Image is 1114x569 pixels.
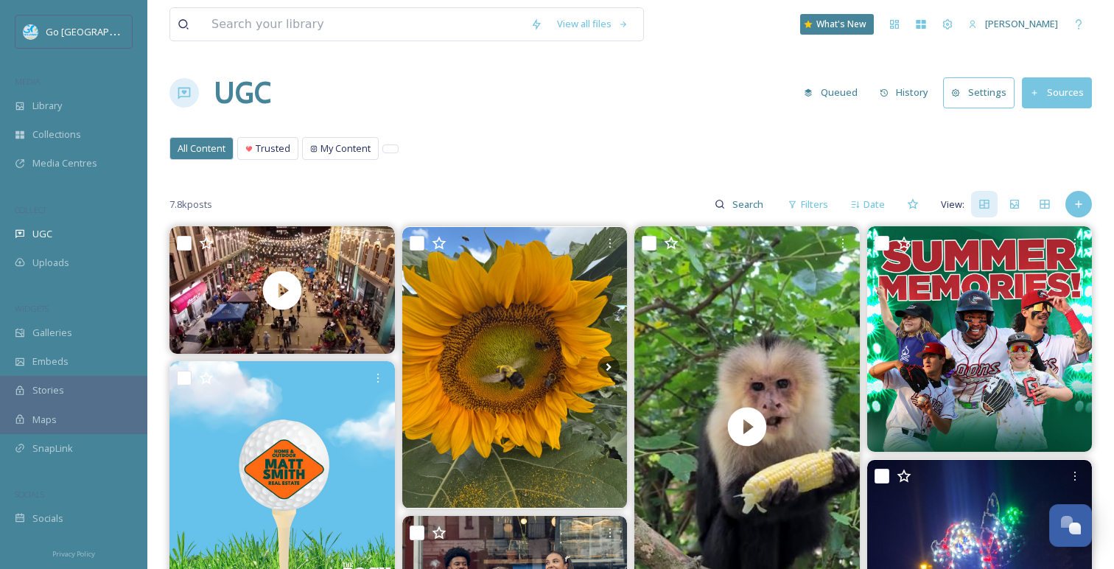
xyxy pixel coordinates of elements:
[256,142,290,156] span: Trusted
[800,14,874,35] a: What's New
[15,76,41,87] span: MEDIA
[32,256,69,270] span: Uploads
[15,489,44,500] span: SOCIALS
[169,226,395,354] img: thumbnail
[941,198,964,212] span: View:
[178,142,225,156] span: All Content
[15,303,49,314] span: WIDGETS
[32,413,57,427] span: Maps
[943,77,1022,108] a: Settings
[214,71,271,115] a: UGC
[15,204,46,215] span: COLLECT
[32,512,63,526] span: Socials
[863,198,885,212] span: Date
[32,441,73,455] span: SnapLink
[796,78,865,107] button: Queued
[1022,77,1092,108] button: Sources
[24,24,38,39] img: GoGreatLogo_MISkies_RegionalTrails%20%281%29.png
[204,8,523,41] input: Search your library
[402,227,628,509] img: 🌻✨ SURPRISE, FRIENDS! ✨🌻 The sunflower field has decided it’s running on Mother Nature’s timeline...
[796,78,872,107] a: Queued
[169,198,212,212] span: 7.8k posts
[961,10,1065,38] a: [PERSON_NAME]
[725,189,773,219] input: Search
[169,226,395,354] video: Line dancing will get started tonight at 7:30 and we can’t wait to see y’all here!
[801,198,828,212] span: Filters
[32,128,81,142] span: Collections
[1049,504,1092,547] button: Open Chat
[943,77,1015,108] button: Settings
[867,226,1093,452] img: 🎉 This is your LAST week to make summer memories at the ballpark! We’re taking on the West Michig...
[32,227,52,241] span: UGC
[320,142,371,156] span: My Content
[985,17,1058,30] span: [PERSON_NAME]
[550,10,636,38] a: View all files
[32,156,97,170] span: Media Centres
[872,78,936,107] button: History
[52,544,95,562] a: Privacy Policy
[32,99,62,113] span: Library
[872,78,944,107] a: History
[32,326,72,340] span: Galleries
[46,24,155,38] span: Go [GEOGRAPHIC_DATA]
[32,383,64,397] span: Stories
[32,355,69,369] span: Embeds
[52,549,95,559] span: Privacy Policy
